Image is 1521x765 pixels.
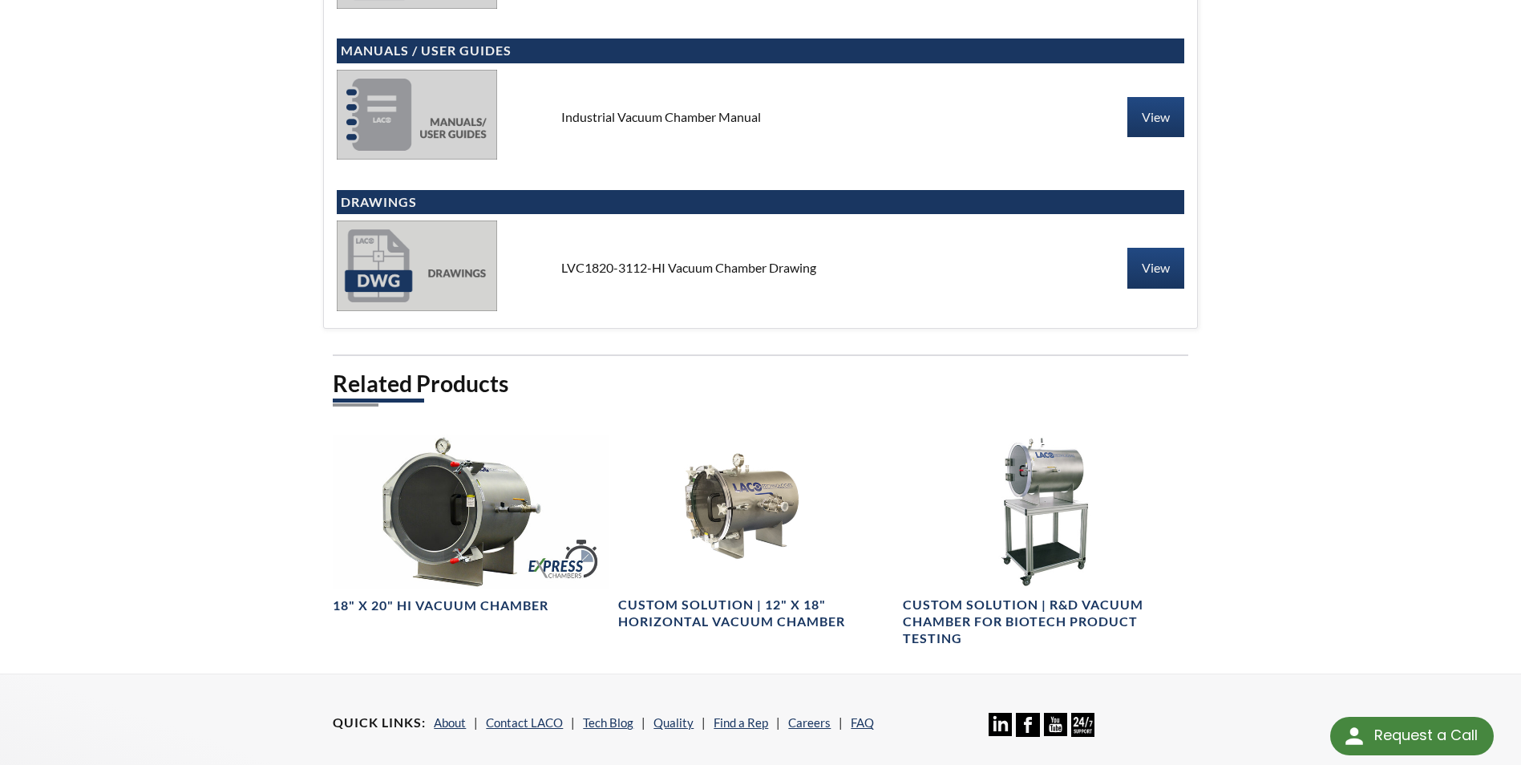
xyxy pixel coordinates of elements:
img: drawings-dbc82c2fa099a12033583e1b2f5f2fc87839638bef2df456352de0ba3a5177af.jpg [337,221,497,310]
a: Custom industrial vacuum chamber with cartCustom Solution | R&D Vacuum Chamber for BioTech Produc... [903,435,1178,648]
div: Request a Call [1330,717,1494,755]
h4: Manuals / User Guides [341,42,1179,59]
a: Tech Blog [583,715,633,730]
a: About [434,715,466,730]
h4: Custom Solution | 12" X 18" Horizontal Vacuum Chamber [618,597,893,630]
h2: Related Products [333,369,1187,399]
img: 24/7 Support Icon [1071,713,1094,736]
img: manuals-58eb83dcffeb6bffe51ad23c0c0dc674bfe46cf1c3d14eaecd86c55f24363f1d.jpg [337,70,497,160]
a: Find a Rep [714,715,768,730]
a: LVC1820-3112-HI Horizontal Express Chamber, right side angled view18" X 20" HI Vacuum Chamber [333,435,608,615]
div: Industrial Vacuum Chamber Manual [548,108,972,126]
div: LVC1820-3112-HI Vacuum Chamber Drawing [548,259,972,277]
h4: Quick Links [333,714,426,731]
a: Careers [788,715,831,730]
h4: Custom Solution | R&D Vacuum Chamber for BioTech Product Testing [903,597,1178,646]
h4: 18" X 20" HI Vacuum Chamber [333,597,548,614]
a: Quality [653,715,694,730]
a: Contact LACO [486,715,563,730]
h4: Drawings [341,194,1179,211]
div: Request a Call [1374,717,1478,754]
a: FAQ [851,715,874,730]
img: round button [1341,723,1367,749]
a: Series LVC1218-3112-HI-00046 Industrial High Vacuum ChamberCustom Solution | 12" X 18" Horizontal... [618,435,893,631]
a: View [1127,248,1184,288]
a: View [1127,97,1184,137]
a: 24/7 Support [1071,725,1094,739]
